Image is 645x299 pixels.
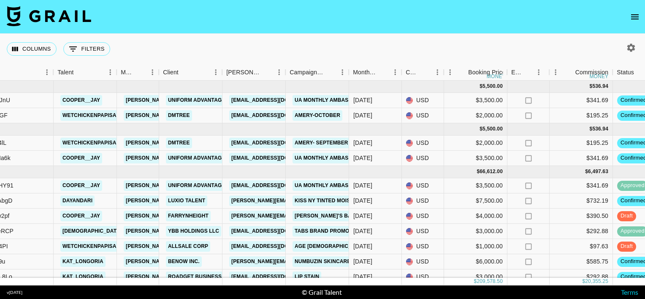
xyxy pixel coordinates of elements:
[402,151,444,166] div: USD
[444,136,507,151] div: $2,000.00
[293,241,434,252] a: Age [DEMOGRAPHIC_DATA]'s foundation powder
[293,95,398,106] a: UA Monthly Ambassador Campaign
[124,226,261,236] a: [PERSON_NAME][EMAIL_ADDRESS][DOMAIN_NAME]
[285,64,349,81] div: Campaign (Type)
[511,64,523,81] div: Expenses: Remove Commission?
[550,269,613,285] div: $292.88
[402,136,444,151] div: USD
[353,154,372,162] div: Sep '25
[60,241,129,252] a: wetchickenpapisauce
[229,211,367,221] a: [PERSON_NAME][EMAIL_ADDRESS][DOMAIN_NAME]
[349,64,401,81] div: Month Due
[585,168,588,175] div: $
[229,138,324,148] a: [EMAIL_ADDRESS][DOMAIN_NAME]
[293,153,398,163] a: UA Monthly Ambassador Campaign
[293,138,350,148] a: Amery- September
[617,212,636,220] span: draft
[444,178,507,193] div: $3,500.00
[353,272,372,281] div: Aug '25
[124,95,261,106] a: [PERSON_NAME][EMAIL_ADDRESS][DOMAIN_NAME]
[550,93,613,108] div: $341.69
[124,211,261,221] a: [PERSON_NAME][EMAIL_ADDRESS][DOMAIN_NAME]
[507,64,549,81] div: Expenses: Remove Commission?
[53,64,117,81] div: Talent
[166,110,192,121] a: Dmtree
[589,74,608,79] div: money
[353,111,372,120] div: Oct '25
[617,242,636,250] span: draft
[134,66,146,78] button: Sort
[402,239,444,254] div: USD
[402,193,444,209] div: USD
[273,66,285,79] button: Menu
[60,180,102,191] a: cooper__jay
[209,66,222,79] button: Menu
[444,151,507,166] div: $3,500.00
[124,138,261,148] a: [PERSON_NAME][EMAIL_ADDRESS][DOMAIN_NAME]
[353,64,377,81] div: Month Due
[402,93,444,108] div: USD
[585,278,608,285] div: 20,355.25
[302,288,342,296] div: © Grail Talent
[229,241,324,252] a: [EMAIL_ADDRESS][DOMAIN_NAME]
[60,226,124,236] a: [DEMOGRAPHIC_DATA]
[163,64,179,81] div: Client
[166,180,228,191] a: Uniform Advantage
[124,256,261,267] a: [PERSON_NAME][EMAIL_ADDRESS][DOMAIN_NAME]
[353,96,372,104] div: Oct '25
[293,226,352,236] a: Tabs Brand Promo
[124,180,261,191] a: [PERSON_NAME][EMAIL_ADDRESS][DOMAIN_NAME]
[222,64,285,81] div: Booker
[406,64,419,81] div: Currency
[456,66,468,78] button: Sort
[444,239,507,254] div: $1,000.00
[582,278,585,285] div: $
[229,180,324,191] a: [EMAIL_ADDRESS][DOMAIN_NAME]
[117,64,159,81] div: Manager
[474,278,477,285] div: $
[402,108,444,123] div: USD
[226,64,261,81] div: [PERSON_NAME]
[621,288,638,296] a: Terms
[60,196,95,206] a: dayandari
[444,108,507,123] div: $2,000.00
[444,209,507,224] div: $4,000.00
[353,139,372,147] div: Sep '25
[482,83,503,90] div: 5,500.00
[444,93,507,108] div: $3,500.00
[124,153,261,163] a: [PERSON_NAME][EMAIL_ADDRESS][DOMAIN_NAME]
[550,178,613,193] div: $341.69
[293,272,321,282] a: Lip Stain
[124,196,261,206] a: [PERSON_NAME][EMAIL_ADDRESS][DOMAIN_NAME]
[293,256,353,267] a: Numbuzin skincare
[73,66,85,78] button: Sort
[477,278,503,285] div: 209,578.50
[229,226,324,236] a: [EMAIL_ADDRESS][DOMAIN_NAME]
[419,66,431,78] button: Sort
[402,209,444,224] div: USD
[146,66,159,79] button: Menu
[124,110,261,121] a: [PERSON_NAME][EMAIL_ADDRESS][DOMAIN_NAME]
[444,254,507,269] div: $6,000.00
[336,66,349,79] button: Menu
[166,196,207,206] a: Luxio Talent
[353,181,372,190] div: Aug '25
[617,64,634,81] div: Status
[166,226,221,236] a: YBB Holdings LLC
[121,64,134,81] div: Manager
[159,64,222,81] div: Client
[166,272,269,282] a: Roadget Business [DOMAIN_NAME].
[229,272,324,282] a: [EMAIL_ADDRESS][DOMAIN_NAME]
[487,74,506,79] div: money
[480,125,482,133] div: $
[124,272,261,282] a: [PERSON_NAME][EMAIL_ADDRESS][DOMAIN_NAME]
[550,254,613,269] div: $585.75
[590,125,593,133] div: $
[377,66,389,78] button: Sort
[166,256,202,267] a: BENOW INC.
[480,168,503,175] div: 66,612.00
[166,153,228,163] a: Uniform Advantage
[229,110,324,121] a: [EMAIL_ADDRESS][DOMAIN_NAME]
[293,211,426,221] a: [PERSON_NAME]'s Back to [GEOGRAPHIC_DATA]
[353,196,372,205] div: Aug '25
